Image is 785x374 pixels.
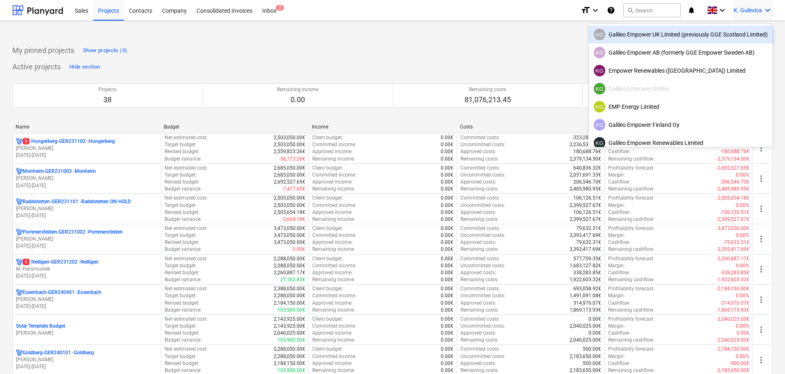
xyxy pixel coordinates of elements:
[594,101,768,112] div: EMP Energy Limited
[594,137,768,149] div: Galileo Empower Renewables Limited
[594,65,768,76] div: Empower Renewables ([GEOGRAPHIC_DATA]) Limited
[594,83,605,94] div: Kristina Gulevica
[594,29,768,40] div: Galileo Empower UK Limited (previously GGE Scotland Limited)
[744,335,785,374] iframe: Chat Widget
[594,47,768,58] div: Galileo Empower AB (formerly GGE Empower Sweden AB)
[595,122,604,128] span: KG
[594,119,768,131] div: Galileo Empower Finland Oy
[594,137,605,149] div: Kristina Gulevica
[595,32,604,38] span: KG
[594,83,768,94] div: Galileo Empower GmbH
[595,68,604,74] span: KG
[595,86,604,92] span: KG
[594,47,605,58] div: Kristina Gulevica
[594,65,605,76] div: Kristina Gulevica
[594,101,605,112] div: Kristina Gulevica
[595,140,604,146] span: KG
[594,119,605,131] div: Kristina Gulevica
[594,29,605,40] div: Kristina Gulevica
[595,104,604,110] span: KG
[595,50,604,56] span: KG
